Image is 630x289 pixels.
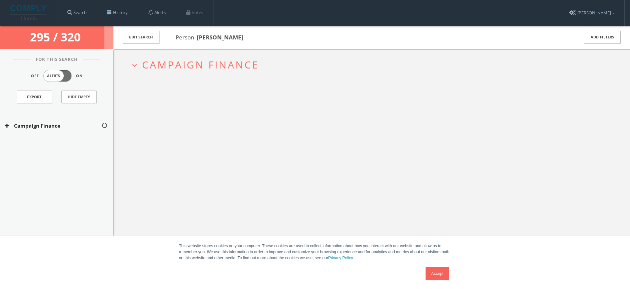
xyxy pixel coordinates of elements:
button: Hide Empty [61,91,97,103]
a: Accept [426,267,449,280]
span: Person [176,33,243,41]
img: illumis [10,5,48,20]
span: For This Search [31,56,83,63]
span: Off [31,73,39,79]
button: Add Filters [584,31,621,44]
button: expand_moreCampaign Finance [130,59,618,70]
a: Export [17,91,52,103]
p: This website stores cookies on your computer. These cookies are used to collect information about... [179,243,451,261]
a: Privacy Policy [328,256,353,260]
b: [PERSON_NAME] [197,33,243,41]
span: On [76,73,83,79]
span: 295 / 320 [30,29,83,45]
i: expand_more [130,61,139,70]
button: Edit Search [123,31,159,44]
span: Campaign Finance [142,58,259,71]
button: Campaign Finance [5,122,101,130]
